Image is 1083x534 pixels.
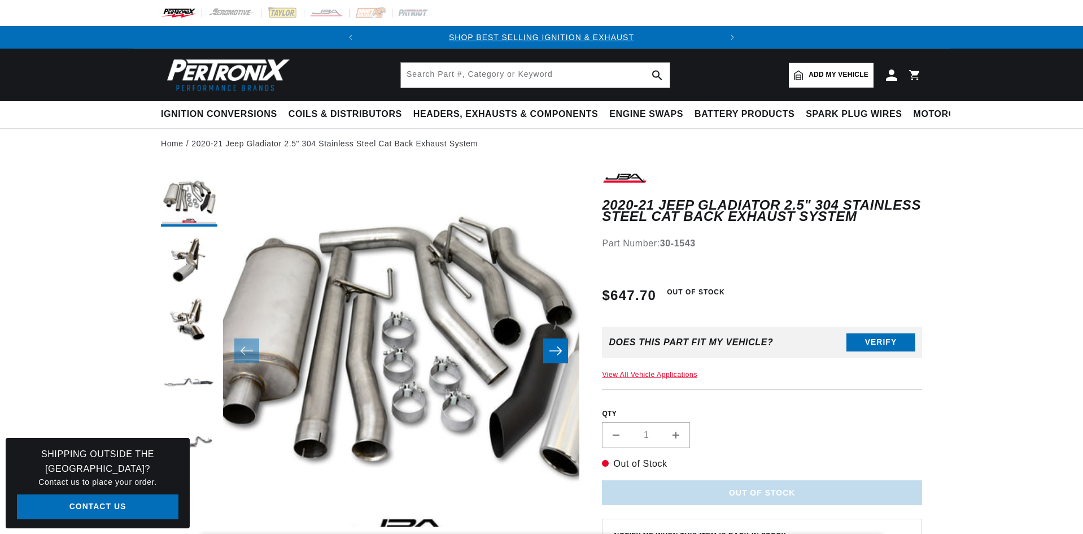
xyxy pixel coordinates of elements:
p: Out of Stock [602,457,922,471]
a: 2020-21 Jeep Gladiator 2.5" 304 Stainless Steel Cat Back Exhaust System [191,137,478,150]
summary: Coils & Distributors [283,101,408,128]
div: Does This part fit My vehicle? [609,337,773,348]
summary: Spark Plug Wires [800,101,907,128]
summary: Motorcycle [908,101,986,128]
span: Ignition Conversions [161,108,277,120]
span: $647.70 [602,285,656,306]
h1: 2020-21 Jeep Gladiator 2.5" 304 Stainless Steel Cat Back Exhaust System [602,199,922,223]
nav: breadcrumbs [161,137,922,150]
span: Battery Products [695,108,794,120]
div: Part Number: [602,236,922,251]
media-gallery: Gallery Viewer [161,170,579,532]
button: Load image 5 in gallery view [161,419,217,475]
a: Contact Us [17,494,178,520]
strong: 30-1543 [660,238,696,248]
span: Spark Plug Wires [806,108,902,120]
a: Home [161,137,184,150]
input: Search Part #, Category or Keyword [401,63,670,88]
button: Load image 1 in gallery view [161,170,217,227]
button: Translation missing: en.sections.announcements.next_announcement [721,26,744,49]
button: Load image 4 in gallery view [161,357,217,413]
div: Announcement [362,31,721,44]
span: Headers, Exhausts & Components [413,108,598,120]
button: Verify [846,333,915,351]
img: Pertronix [161,55,291,94]
h3: Shipping Outside the [GEOGRAPHIC_DATA]? [17,447,178,476]
button: Slide left [234,338,259,363]
a: Add my vehicle [789,63,874,88]
summary: Ignition Conversions [161,101,283,128]
span: Motorcycle [914,108,981,120]
span: Out of Stock [661,285,731,299]
p: Contact us to place your order. [17,476,178,488]
div: 1 of 2 [362,31,721,44]
a: View All Vehicle Applications [602,371,697,379]
label: QTY [602,409,922,419]
button: Translation missing: en.sections.announcements.previous_announcement [339,26,362,49]
summary: Battery Products [689,101,800,128]
a: SHOP BEST SELLING IGNITION & EXHAUST [449,33,634,42]
button: Slide right [543,338,568,363]
summary: Engine Swaps [604,101,689,128]
button: search button [645,63,670,88]
span: Add my vehicle [809,70,868,80]
slideshow-component: Translation missing: en.sections.announcements.announcement_bar [133,26,950,49]
span: Engine Swaps [609,108,683,120]
button: Load image 2 in gallery view [161,232,217,289]
button: Load image 3 in gallery view [161,294,217,351]
summary: Headers, Exhausts & Components [408,101,604,128]
span: Coils & Distributors [289,108,402,120]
